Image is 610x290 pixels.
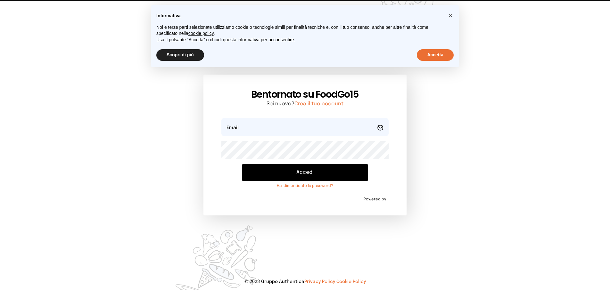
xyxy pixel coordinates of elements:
span: × [449,12,452,19]
h2: Informativa [156,13,443,19]
button: Accetta [417,49,454,61]
a: Privacy Policy [304,279,335,284]
span: Powered by [364,197,386,202]
p: Noi e terze parti selezionate utilizziamo cookie o tecnologie simili per finalità tecniche e, con... [156,24,443,37]
a: cookie policy [188,31,214,36]
button: Accedi [242,164,368,181]
a: Crea il tuo account [294,101,343,107]
button: Chiudi questa informativa [445,10,456,20]
a: Cookie Policy [336,279,366,284]
button: Scopri di più [156,49,204,61]
a: Hai dimenticato la password? [242,183,368,189]
p: Sei nuovo? [221,100,388,108]
p: © 2023 Gruppo Authentica [10,278,600,285]
h1: Bentornato su FoodGo15 [221,89,388,100]
p: Usa il pulsante “Accetta” o chiudi questa informativa per acconsentire. [156,37,443,43]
